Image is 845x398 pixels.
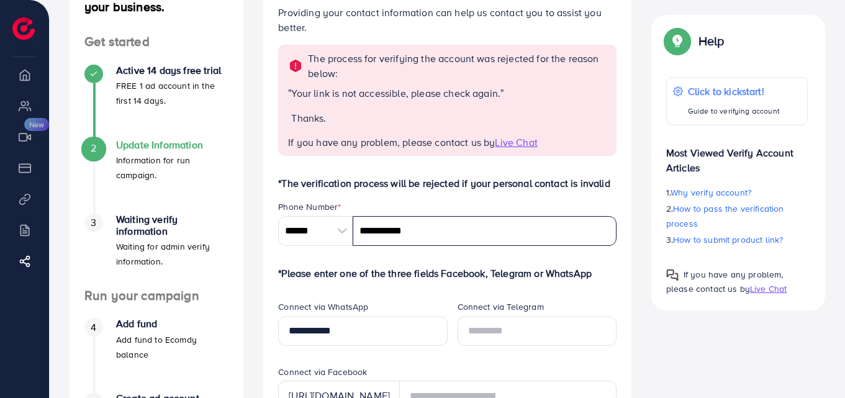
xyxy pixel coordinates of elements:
[500,86,504,135] span: "
[116,318,228,330] h4: Add fund
[288,135,495,149] span: If you have any problem, please contact us by
[70,288,243,304] h4: Run your campaign
[91,141,96,155] span: 2
[698,34,725,48] p: Help
[278,5,617,35] p: Providing your contact information can help us contact you to assist you better.
[666,269,679,281] img: Popup guide
[116,78,228,108] p: FREE 1 ad account in the first 14 days.
[278,176,617,191] p: *The verification process will be rejected if your personal contact is invalid
[688,104,780,119] p: Guide to verifying account
[792,342,836,389] iframe: Chat
[666,232,808,247] p: 3.
[291,86,500,101] p: Your link is not accessible, please check again.
[458,301,544,313] label: Connect via Telegram
[288,86,291,135] span: "
[116,65,228,76] h4: Active 14 days free trial
[70,139,243,214] li: Update Information
[116,239,228,269] p: Waiting for admin verify information.
[70,214,243,288] li: Waiting verify information
[91,215,96,230] span: 3
[495,135,537,149] span: Live Chat
[666,268,784,295] span: If you have any problem, please contact us by
[116,153,228,183] p: Information for run campaign.
[288,58,303,73] img: alert
[116,332,228,362] p: Add fund to Ecomdy balance
[671,186,751,199] span: Why verify account?
[666,135,808,175] p: Most Viewed Verify Account Articles
[750,283,787,295] span: Live Chat
[666,30,689,52] img: Popup guide
[70,318,243,392] li: Add fund
[278,301,368,313] label: Connect via WhatsApp
[70,65,243,139] li: Active 14 days free trial
[308,51,609,81] p: The process for verifying the account was rejected for the reason below:
[291,111,500,125] p: Thanks.
[70,34,243,50] h4: Get started
[666,185,808,200] p: 1.
[278,366,367,378] label: Connect via Facebook
[12,17,35,40] img: logo
[666,201,808,231] p: 2.
[91,320,96,335] span: 4
[278,201,341,213] label: Phone Number
[278,266,617,281] p: *Please enter one of the three fields Facebook, Telegram or WhatsApp
[688,84,780,99] p: Click to kickstart!
[116,214,228,237] h4: Waiting verify information
[666,202,784,230] span: How to pass the verification process
[116,139,228,151] h4: Update Information
[673,233,783,246] span: How to submit product link?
